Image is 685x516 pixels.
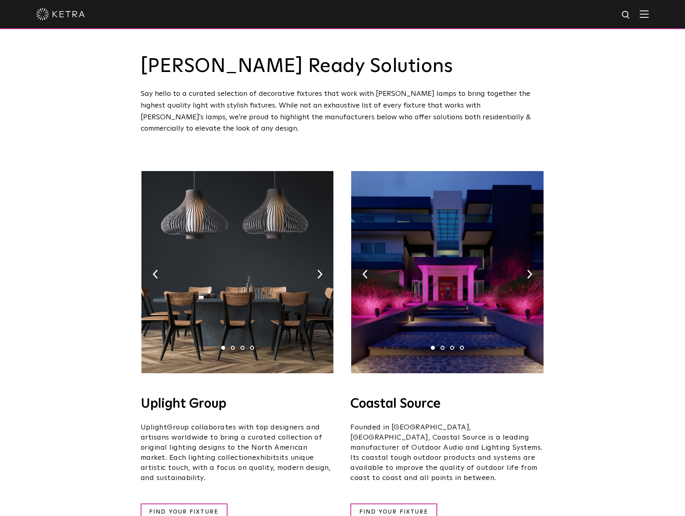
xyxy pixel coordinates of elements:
[640,10,649,18] img: Hamburger%20Nav.svg
[153,270,158,279] img: arrow-left-black.svg
[621,10,631,20] img: search icon
[141,424,167,431] span: Uplight
[350,398,544,410] h4: Coastal Source
[317,270,322,279] img: arrow-right-black.svg
[141,57,545,76] h3: [PERSON_NAME] Ready Solutions
[141,88,545,135] div: Say hello to a curated selection of decorative fixtures that work with [PERSON_NAME] lamps to bri...
[350,424,543,482] span: Founded in [GEOGRAPHIC_DATA], [GEOGRAPHIC_DATA], Coastal Source is a leading manufacturer of Outd...
[351,171,543,373] img: 03-1.jpg
[141,171,333,373] img: Uplight_Ketra_Image.jpg
[36,8,85,20] img: ketra-logo-2019-white
[141,454,331,482] span: its unique artistic touch, with a focus on quality, modern design, and sustainability.
[141,398,335,410] h4: Uplight Group
[141,424,322,461] span: Group collaborates with top designers and artisans worldwide to bring a curated collection of ori...
[527,270,532,279] img: arrow-right-black.svg
[363,270,368,279] img: arrow-left-black.svg
[252,454,280,461] span: exhibits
